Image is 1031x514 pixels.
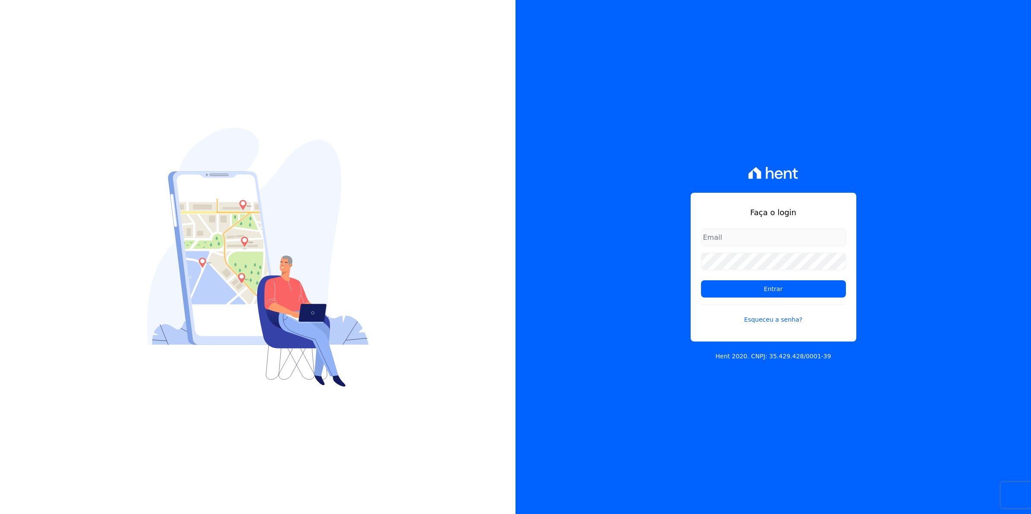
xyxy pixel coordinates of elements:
input: Email [701,229,846,246]
p: Hent 2020. CNPJ: 35.429.428/0001-39 [716,352,831,361]
input: Entrar [701,280,846,298]
img: Login [147,128,369,387]
h1: Faça o login [701,207,846,218]
a: Esqueceu a senha? [701,304,846,324]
